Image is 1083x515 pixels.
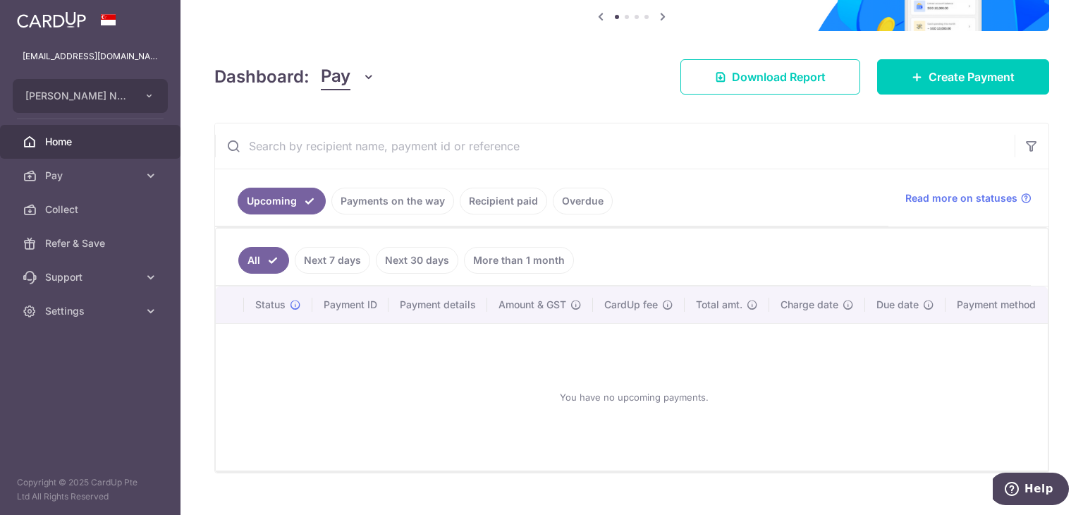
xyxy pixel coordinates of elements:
span: Home [45,135,138,149]
span: Due date [876,298,919,312]
a: More than 1 month [464,247,574,274]
span: [PERSON_NAME] NOODLE MANUFACTURER [25,89,130,103]
a: Next 30 days [376,247,458,274]
span: Charge date [781,298,838,312]
h4: Dashboard: [214,64,310,90]
span: Refer & Save [45,236,138,250]
input: Search by recipient name, payment id or reference [215,123,1015,169]
button: [PERSON_NAME] NOODLE MANUFACTURER [13,79,168,113]
span: Support [45,270,138,284]
th: Payment ID [312,286,388,323]
iframe: Opens a widget where you can find more information [993,473,1069,508]
a: Next 7 days [295,247,370,274]
span: Pay [45,169,138,183]
th: Payment details [388,286,487,323]
span: Read more on statuses [905,191,1017,205]
span: Create Payment [929,68,1015,85]
a: Overdue [553,188,613,214]
a: Download Report [680,59,860,95]
span: Total amt. [696,298,742,312]
span: Amount & GST [498,298,566,312]
span: Collect [45,202,138,217]
th: Payment method [946,286,1053,323]
p: [EMAIL_ADDRESS][DOMAIN_NAME] [23,49,158,63]
a: Create Payment [877,59,1049,95]
div: You have no upcoming payments. [233,335,1036,459]
a: Recipient paid [460,188,547,214]
a: Read more on statuses [905,191,1032,205]
span: CardUp fee [604,298,658,312]
a: Upcoming [238,188,326,214]
img: CardUp [17,11,86,28]
button: Pay [321,63,375,90]
a: Payments on the way [331,188,454,214]
a: All [238,247,289,274]
span: Settings [45,304,138,318]
span: Download Report [732,68,826,85]
span: Pay [321,63,350,90]
span: Status [255,298,286,312]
